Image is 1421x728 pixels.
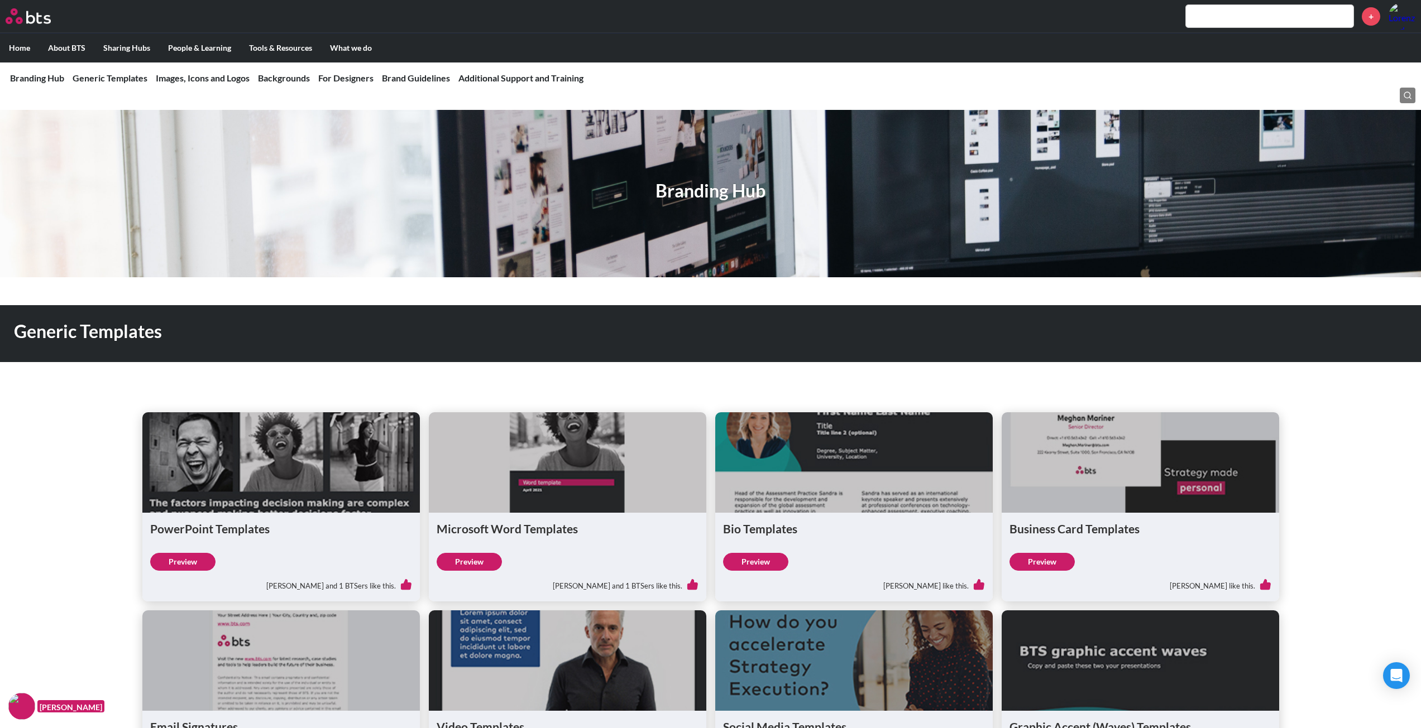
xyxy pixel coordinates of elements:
[14,319,989,344] h1: Generic Templates
[1383,662,1410,689] div: Open Intercom Messenger
[437,520,698,537] h1: Microsoft Word Templates
[1389,3,1415,30] a: Profile
[37,700,104,713] figcaption: [PERSON_NAME]
[150,520,412,537] h1: PowerPoint Templates
[150,553,216,571] a: Preview
[1362,7,1380,26] a: +
[240,33,321,62] label: Tools & Resources
[437,571,698,594] div: [PERSON_NAME] and 1 BTSers like this.
[656,179,765,204] h1: Branding Hub
[458,73,583,83] a: Additional Support and Training
[156,73,250,83] a: Images, Icons and Logos
[1389,3,1415,30] img: Lorenzo Andretti
[1009,520,1271,537] h1: Business Card Templates
[1009,571,1271,594] div: [PERSON_NAME] like this.
[318,73,374,83] a: For Designers
[39,33,94,62] label: About BTS
[6,8,51,24] img: BTS Logo
[6,8,71,24] a: Go home
[1009,553,1075,571] a: Preview
[8,693,35,720] img: F
[723,520,985,537] h1: Bio Templates
[382,73,450,83] a: Brand Guidelines
[723,553,788,571] a: Preview
[73,73,147,83] a: Generic Templates
[10,73,64,83] a: Branding Hub
[94,33,159,62] label: Sharing Hubs
[321,33,381,62] label: What we do
[723,571,985,594] div: [PERSON_NAME] like this.
[437,553,502,571] a: Preview
[159,33,240,62] label: People & Learning
[150,571,412,594] div: [PERSON_NAME] and 1 BTSers like this.
[258,73,310,83] a: Backgrounds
